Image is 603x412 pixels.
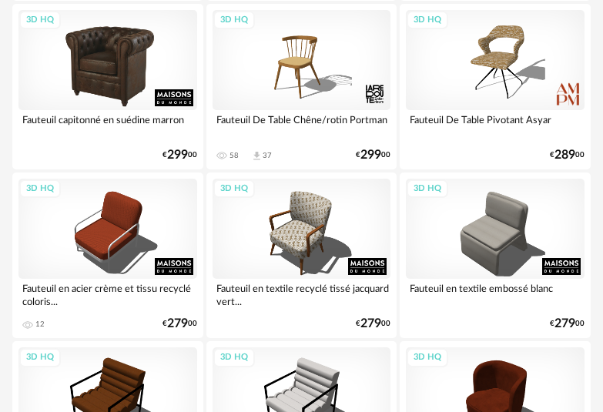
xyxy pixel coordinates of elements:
div: € 00 [356,319,390,329]
a: 3D HQ Fauteuil en acier crème et tissu recyclé coloris... 12 €27900 [12,173,203,338]
div: 3D HQ [19,348,61,367]
span: 299 [167,150,188,160]
div: 3D HQ [407,11,448,30]
div: 3D HQ [407,348,448,367]
span: 279 [167,319,188,329]
div: Fauteuil en textile recyclé tissé jacquard vert... [213,279,391,310]
a: 3D HQ Fauteuil capitonné en suédine marron €29900 [12,4,203,169]
div: € 00 [162,150,197,160]
span: 299 [360,150,381,160]
div: 58 [229,151,239,160]
div: Fauteuil en acier crème et tissu recyclé coloris... [18,279,197,310]
a: 3D HQ Fauteuil en textile embossé blanc €27900 [400,173,591,338]
div: 3D HQ [213,11,255,30]
div: € 00 [162,319,197,329]
div: Fauteuil en textile embossé blanc [406,279,585,310]
div: Fauteuil De Table Chêne/rotin Portman [213,110,391,141]
a: 3D HQ Fauteuil De Table Pivotant Asyar €28900 [400,4,591,169]
div: € 00 [550,319,585,329]
div: 37 [263,151,272,160]
div: 3D HQ [213,179,255,199]
div: Fauteuil capitonné en suédine marron [18,110,197,141]
div: Fauteuil De Table Pivotant Asyar [406,110,585,141]
span: 279 [554,319,575,329]
div: 3D HQ [19,11,61,30]
span: 279 [360,319,381,329]
span: Download icon [251,150,263,162]
div: € 00 [356,150,390,160]
div: 3D HQ [19,179,61,199]
div: 3D HQ [213,348,255,367]
div: 3D HQ [407,179,448,199]
a: 3D HQ Fauteuil De Table Chêne/rotin Portman 58 Download icon 37 €29900 [206,4,397,169]
a: 3D HQ Fauteuil en textile recyclé tissé jacquard vert... €27900 [206,173,397,338]
span: 289 [554,150,575,160]
div: € 00 [550,150,585,160]
div: 12 [35,320,45,329]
